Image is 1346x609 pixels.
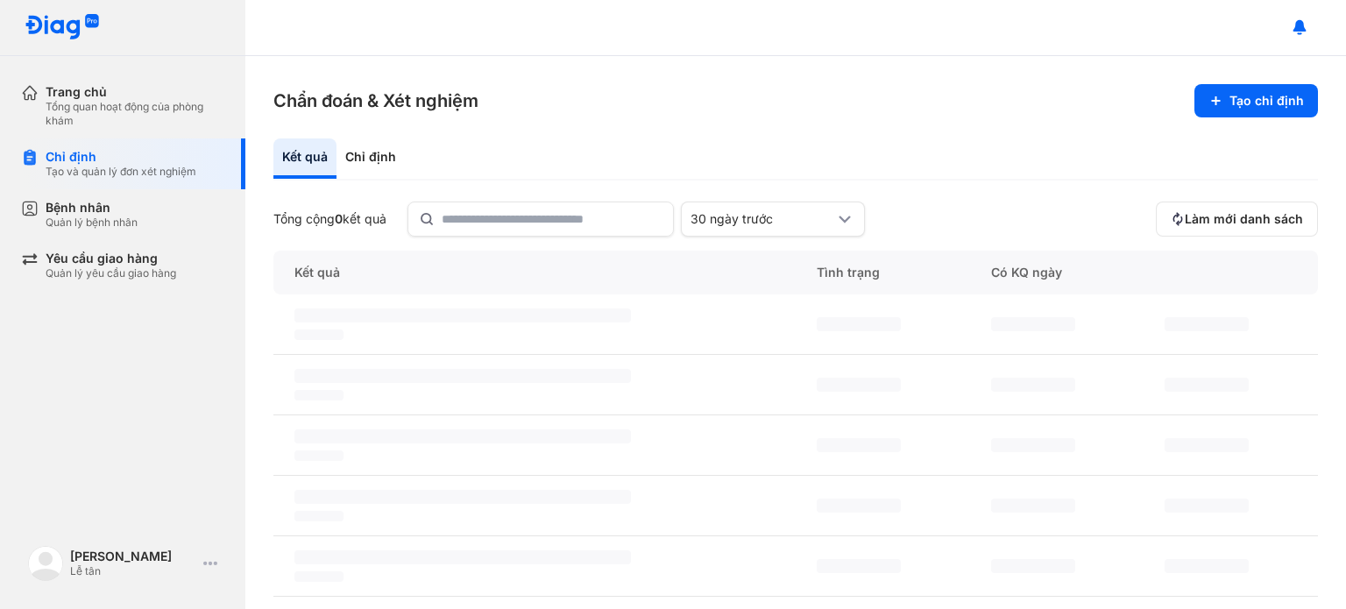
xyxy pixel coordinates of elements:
[46,84,224,100] div: Trang chủ
[273,89,478,113] h3: Chẩn đoán & Xét nghiệm
[46,200,138,216] div: Bệnh nhân
[991,378,1075,392] span: ‌
[273,211,386,227] div: Tổng cộng kết quả
[817,438,901,452] span: ‌
[294,490,631,504] span: ‌
[817,559,901,573] span: ‌
[991,438,1075,452] span: ‌
[1185,211,1303,227] span: Làm mới danh sách
[28,546,63,581] img: logo
[46,149,196,165] div: Chỉ định
[1165,317,1249,331] span: ‌
[991,499,1075,513] span: ‌
[970,251,1144,294] div: Có KQ ngày
[1165,438,1249,452] span: ‌
[46,165,196,179] div: Tạo và quản lý đơn xét nghiệm
[294,369,631,383] span: ‌
[691,211,834,227] div: 30 ngày trước
[1165,378,1249,392] span: ‌
[1165,559,1249,573] span: ‌
[70,564,196,578] div: Lễ tân
[294,390,344,400] span: ‌
[294,429,631,443] span: ‌
[336,138,405,179] div: Chỉ định
[817,378,901,392] span: ‌
[991,559,1075,573] span: ‌
[46,216,138,230] div: Quản lý bệnh nhân
[25,14,100,41] img: logo
[294,308,631,322] span: ‌
[46,251,176,266] div: Yêu cầu giao hàng
[294,511,344,521] span: ‌
[1165,499,1249,513] span: ‌
[335,211,343,226] span: 0
[294,450,344,461] span: ‌
[1194,84,1318,117] button: Tạo chỉ định
[46,100,224,128] div: Tổng quan hoạt động của phòng khám
[796,251,970,294] div: Tình trạng
[273,251,796,294] div: Kết quả
[70,549,196,564] div: [PERSON_NAME]
[817,499,901,513] span: ‌
[294,571,344,582] span: ‌
[817,317,901,331] span: ‌
[294,550,631,564] span: ‌
[273,138,336,179] div: Kết quả
[46,266,176,280] div: Quản lý yêu cầu giao hàng
[294,329,344,340] span: ‌
[1156,202,1318,237] button: Làm mới danh sách
[991,317,1075,331] span: ‌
